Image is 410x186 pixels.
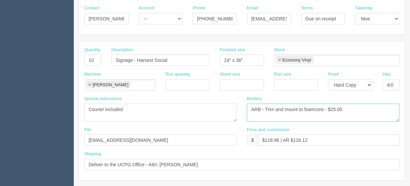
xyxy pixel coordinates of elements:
[220,47,245,53] label: Finished size
[93,83,129,87] div: [PERSON_NAME]
[283,58,311,62] div: Economy Vinyl
[84,127,91,133] label: File
[139,5,154,11] label: Account
[111,47,133,53] label: Description
[84,47,100,53] label: Quantity
[247,96,262,102] label: Bindery
[84,151,101,157] label: Shipping
[220,71,240,78] label: Sheet size
[328,71,339,78] label: Proof
[382,71,391,78] label: Inks
[274,47,285,53] label: Stock
[247,134,258,146] div: $
[84,5,99,11] label: Contact
[193,5,205,11] label: Phone
[84,96,122,102] label: Special instructions
[166,71,190,78] label: Run quantity
[247,127,290,133] label: Price and commission
[84,71,101,78] label: Machine
[301,5,313,11] label: Terms
[274,71,291,78] label: Run size
[247,104,400,122] textarea: ARB - Trim and mount to coroplast - $100.00
[247,5,258,11] label: Email
[355,5,372,11] label: Salesrep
